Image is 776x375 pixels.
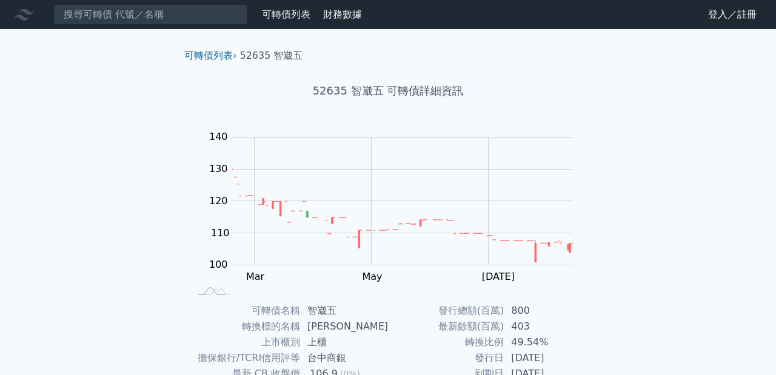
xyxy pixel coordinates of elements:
td: 智崴五 [300,303,388,319]
a: 財務數據 [323,8,362,20]
td: 台中商銀 [300,350,388,366]
g: Chart [203,131,591,282]
a: 可轉債列表 [262,8,310,20]
h1: 52635 智崴五 可轉債詳細資訊 [175,82,601,99]
tspan: 140 [209,131,228,142]
a: 登入／註冊 [698,5,766,24]
td: 發行總額(百萬) [388,303,504,319]
td: 上櫃 [300,334,388,350]
li: › [184,48,236,63]
td: 轉換標的名稱 [189,319,300,334]
td: 403 [504,319,587,334]
tspan: 100 [209,259,228,270]
td: [PERSON_NAME] [300,319,388,334]
td: 800 [504,303,587,319]
td: 最新餘額(百萬) [388,319,504,334]
g: Series [232,169,572,262]
li: 52635 智崴五 [240,48,303,63]
td: 轉換比例 [388,334,504,350]
tspan: 120 [209,195,228,207]
tspan: 130 [209,163,228,174]
td: 可轉債名稱 [189,303,300,319]
a: 可轉債列表 [184,50,233,61]
tspan: May [362,271,382,282]
input: 搜尋可轉債 代號／名稱 [53,4,247,25]
td: 49.54% [504,334,587,350]
tspan: 110 [211,227,230,239]
td: [DATE] [504,350,587,366]
tspan: Mar [246,271,265,282]
td: 上市櫃別 [189,334,300,350]
td: 發行日 [388,350,504,366]
td: 擔保銀行/TCRI信用評等 [189,350,300,366]
tspan: [DATE] [482,271,515,282]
